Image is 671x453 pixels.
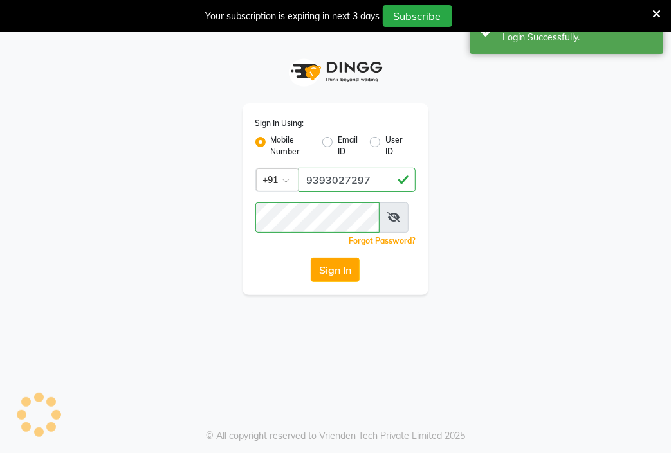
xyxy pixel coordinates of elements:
label: User ID [385,134,405,157]
label: Sign In Using: [255,118,304,129]
div: Your subscription is expiring in next 3 days [206,10,380,23]
label: Email ID [338,134,360,157]
img: logo1.svg [284,53,387,91]
input: Username [299,168,416,192]
button: Sign In [311,258,360,282]
button: Subscribe [383,5,452,27]
input: Username [255,202,380,233]
div: Login Successfully. [502,31,654,44]
a: Forgot Password? [349,236,416,245]
label: Mobile Number [271,134,312,157]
